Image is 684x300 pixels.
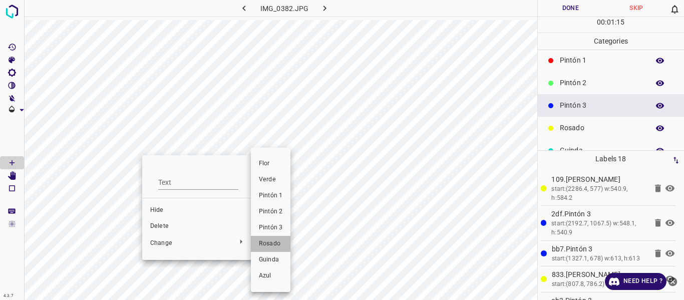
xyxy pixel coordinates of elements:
[259,255,282,264] span: Guinda
[259,223,282,232] span: Pintón 3
[259,271,282,280] span: Azul
[259,159,282,168] span: Flor
[259,191,282,200] span: Pintón 1
[259,239,282,248] span: Rosado
[259,175,282,184] span: Verde
[259,207,282,216] span: Pintón 2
